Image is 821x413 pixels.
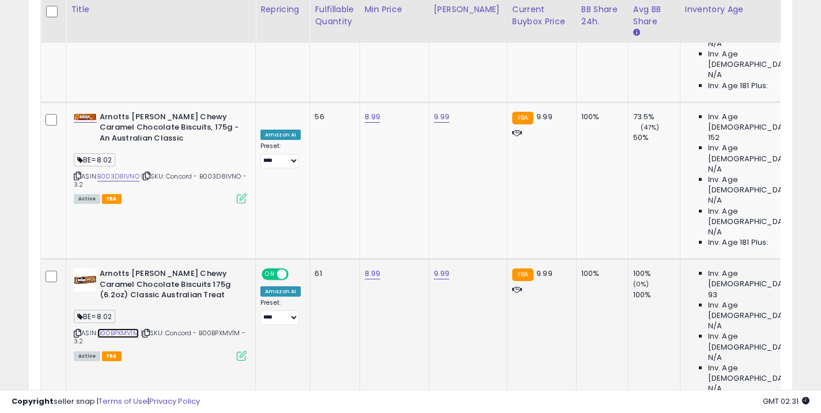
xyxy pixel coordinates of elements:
a: Privacy Policy [149,396,200,407]
div: Inventory Age [685,3,818,16]
span: Inv. Age [DEMOGRAPHIC_DATA]: [708,112,814,132]
div: 61 [315,268,350,279]
a: B00BPXMV1M [97,328,139,338]
div: Min Price [365,3,424,16]
span: 9.99 [536,111,553,122]
div: Preset: [260,299,301,325]
img: 41Oto9E7quL._SL40_.jpg [74,268,97,291]
b: Arnotts [PERSON_NAME] Chewy Caramel Chocolate Biscuits 175g (6.2oz) Classic Australian Treat [100,268,240,304]
span: N/A [708,384,722,394]
div: Avg BB Share [633,3,675,28]
span: N/A [708,164,722,175]
span: Inv. Age 181 Plus: [708,237,769,248]
div: seller snap | | [12,396,200,407]
div: 73.5% [633,112,680,122]
b: Arnotts [PERSON_NAME] Chewy Caramel Chocolate Biscuits, 175g - An Australian Classic [100,112,240,147]
span: Inv. Age [DEMOGRAPHIC_DATA]-180: [708,363,814,384]
span: Inv. Age 181 Plus: [708,81,769,91]
span: Inv. Age [DEMOGRAPHIC_DATA]: [708,300,814,321]
span: Inv. Age [DEMOGRAPHIC_DATA]-180: [708,49,814,70]
small: Avg BB Share. [633,28,640,38]
a: 8.99 [365,268,381,279]
small: FBA [512,112,534,124]
div: Amazon AI [260,130,301,140]
span: BE=8.02 [74,153,115,166]
span: N/A [708,227,722,237]
span: N/A [708,353,722,363]
div: ASIN: [74,268,247,359]
a: 9.99 [434,111,450,123]
div: 100% [581,268,619,279]
span: 152 [708,132,720,143]
div: 100% [633,290,680,300]
div: BB Share 24h. [581,3,623,28]
div: 56 [315,112,350,122]
div: Amazon AI [260,286,301,297]
span: ON [263,270,277,279]
div: 100% [581,112,619,122]
span: 2025-10-12 02:31 GMT [763,396,809,407]
span: 9.99 [536,268,553,279]
span: Inv. Age [DEMOGRAPHIC_DATA]: [708,175,814,195]
a: B003D8IVNO [97,172,139,181]
span: FBA [102,194,122,204]
span: BE=8.02 [74,310,115,323]
div: [PERSON_NAME] [434,3,502,16]
div: Current Buybox Price [512,3,572,28]
span: Inv. Age [DEMOGRAPHIC_DATA]: [708,143,814,164]
a: 8.99 [365,111,381,123]
div: 100% [633,268,680,279]
div: Fulfillable Quantity [315,3,354,28]
div: Preset: [260,142,301,168]
span: All listings currently available for purchase on Amazon [74,351,100,361]
span: Inv. Age [DEMOGRAPHIC_DATA]: [708,268,814,289]
span: Inv. Age [DEMOGRAPHIC_DATA]: [708,331,814,352]
span: Inv. Age [DEMOGRAPHIC_DATA]-180: [708,206,814,227]
span: | SKU: Concord - B00BPXMV1M - 3.2 [74,328,245,346]
span: N/A [708,321,722,331]
a: Terms of Use [99,396,147,407]
div: Repricing [260,3,305,16]
span: | SKU: Concord - B003D8IVNO - 3.2 [74,172,247,189]
small: FBA [512,268,534,281]
span: FBA [102,351,122,361]
div: Title [71,3,251,16]
span: 93 [708,290,717,300]
a: 9.99 [434,268,450,279]
span: N/A [708,195,722,206]
span: All listings currently available for purchase on Amazon [74,194,100,204]
small: (47%) [641,123,660,132]
div: ASIN: [74,112,247,203]
div: 50% [633,132,680,143]
img: 41DiwVeeK+L._SL40_.jpg [74,113,97,120]
small: (0%) [633,279,649,289]
strong: Copyright [12,396,54,407]
span: OFF [287,270,305,279]
span: N/A [708,39,722,49]
span: N/A [708,70,722,80]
